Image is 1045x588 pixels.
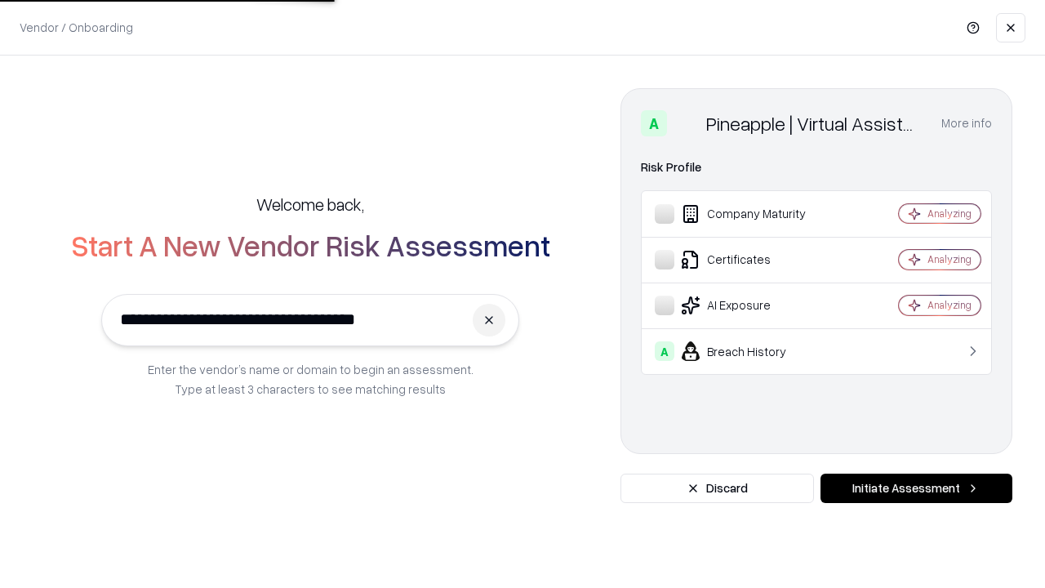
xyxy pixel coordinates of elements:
[655,341,674,361] div: A
[256,193,364,216] h5: Welcome back,
[927,252,972,266] div: Analyzing
[820,474,1012,503] button: Initiate Assessment
[20,19,133,36] p: Vendor / Onboarding
[655,250,850,269] div: Certificates
[927,207,972,220] div: Analyzing
[927,298,972,312] div: Analyzing
[148,359,474,399] p: Enter the vendor’s name or domain to begin an assessment. Type at least 3 characters to see match...
[641,110,667,136] div: A
[655,204,850,224] div: Company Maturity
[706,110,922,136] div: Pineapple | Virtual Assistant Agency
[674,110,700,136] img: Pineapple | Virtual Assistant Agency
[655,296,850,315] div: AI Exposure
[941,109,992,138] button: More info
[71,229,550,261] h2: Start A New Vendor Risk Assessment
[641,158,992,177] div: Risk Profile
[655,341,850,361] div: Breach History
[620,474,814,503] button: Discard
